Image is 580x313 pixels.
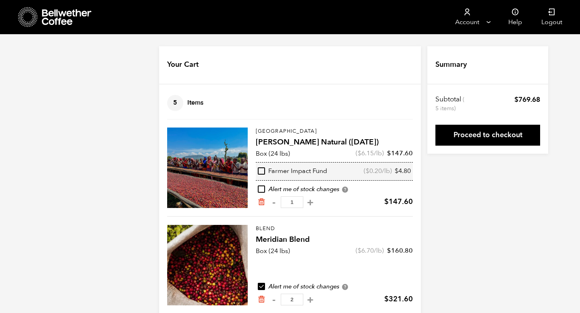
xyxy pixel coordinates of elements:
[384,197,389,207] span: $
[258,167,327,176] div: Farmer Impact Fund
[257,198,265,206] a: Remove from cart
[305,296,315,304] button: +
[384,294,413,304] bdi: 321.60
[395,167,411,175] bdi: 4.80
[358,246,361,255] span: $
[364,167,392,176] span: ( /lb)
[435,125,540,146] a: Proceed to checkout
[167,95,203,111] h4: Items
[256,149,290,159] p: Box (24 lbs)
[256,246,290,256] p: Box (24 lbs)
[514,95,518,104] span: $
[387,246,413,255] bdi: 160.80
[269,198,279,206] button: -
[356,149,384,158] span: ( /lb)
[305,198,315,206] button: +
[366,167,382,175] bdi: 0.20
[356,246,384,255] span: ( /lb)
[167,95,183,111] span: 5
[256,128,413,136] p: [GEOGRAPHIC_DATA]
[281,196,303,208] input: Qty
[256,137,413,148] h4: [PERSON_NAME] Natural ([DATE])
[256,185,413,194] div: Alert me of stock changes
[256,282,413,291] div: Alert me of stock changes
[358,149,361,158] span: $
[435,95,466,113] th: Subtotal
[358,246,374,255] bdi: 6.70
[514,95,540,104] bdi: 769.68
[387,149,413,158] bdi: 147.60
[435,60,467,70] h4: Summary
[358,149,374,158] bdi: 6.15
[257,295,265,304] a: Remove from cart
[269,296,279,304] button: -
[366,167,369,175] span: $
[256,225,413,233] p: Blend
[387,149,391,158] span: $
[281,294,303,305] input: Qty
[384,197,413,207] bdi: 147.60
[256,234,413,245] h4: Meridian Blend
[395,167,398,175] span: $
[384,294,389,304] span: $
[167,60,199,70] h4: Your Cart
[387,246,391,255] span: $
